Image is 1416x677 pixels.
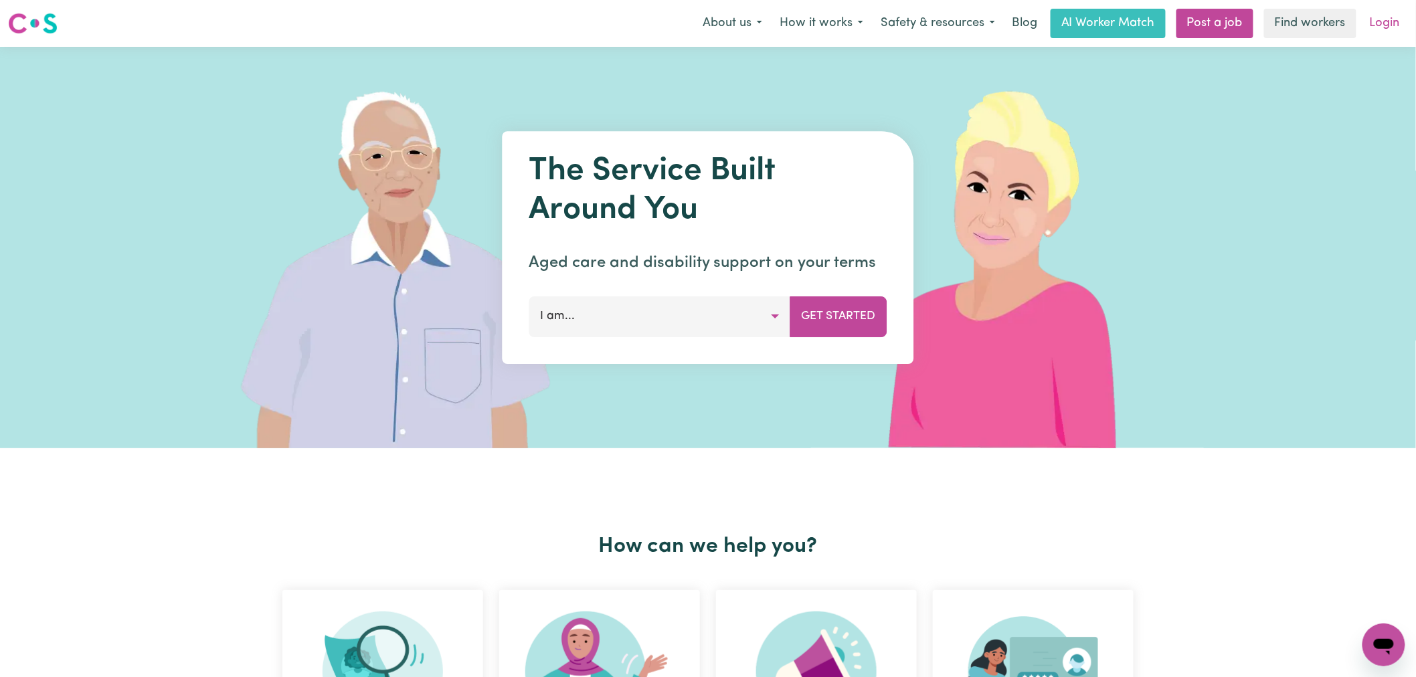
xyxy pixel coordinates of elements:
a: Blog [1004,9,1045,38]
img: Careseekers logo [8,11,58,35]
a: Find workers [1264,9,1356,38]
p: Aged care and disability support on your terms [529,251,887,275]
button: Safety & resources [872,9,1004,37]
a: Careseekers logo [8,8,58,39]
h1: The Service Built Around You [529,153,887,229]
a: Login [1362,9,1408,38]
a: AI Worker Match [1051,9,1166,38]
a: Post a job [1176,9,1253,38]
h2: How can we help you? [274,534,1142,559]
iframe: Button to launch messaging window [1362,623,1405,666]
button: About us [694,9,771,37]
button: I am... [529,296,791,336]
button: How it works [771,9,872,37]
button: Get Started [790,296,887,336]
